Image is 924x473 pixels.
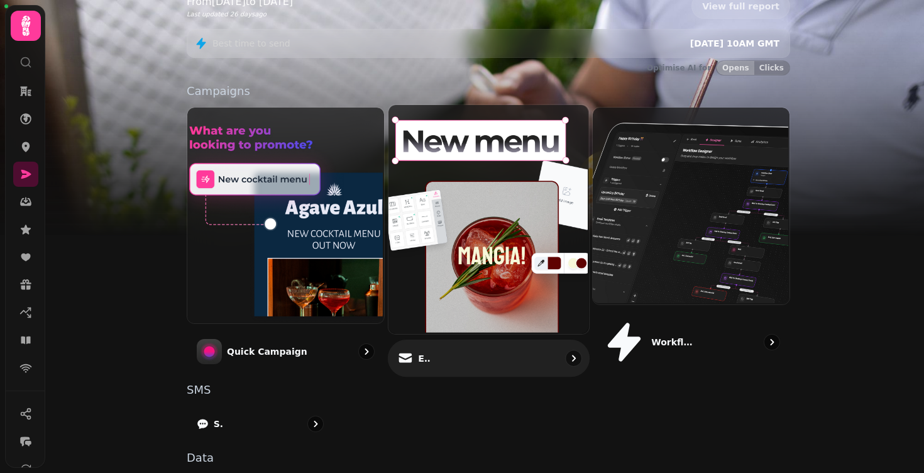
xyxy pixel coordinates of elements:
p: Data [187,452,790,464]
img: Workflows (beta) [591,106,788,303]
a: SMS [187,406,334,442]
img: Quick Campaign [186,106,383,322]
svg: go to [567,352,580,364]
p: Last updated 26 days ago [187,9,293,19]
p: Email [418,352,431,364]
svg: go to [766,336,778,348]
p: SMS [214,418,223,430]
svg: go to [360,345,373,358]
button: Clicks [754,61,789,75]
span: Clicks [759,64,784,72]
button: Opens [717,61,754,75]
img: Email [387,104,587,333]
span: [DATE] 10AM GMT [690,38,779,48]
p: Optimise AI for [647,63,711,73]
a: Workflows (beta)Workflows (beta) [592,107,790,374]
p: Quick Campaign [227,345,307,358]
p: SMS [187,384,790,396]
a: Quick CampaignQuick Campaign [187,107,385,374]
svg: go to [309,418,322,430]
p: Best time to send [212,37,290,50]
p: Campaigns [187,86,790,97]
a: EmailEmail [388,104,590,377]
span: Opens [722,64,749,72]
p: Workflows (beta) [651,336,693,348]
